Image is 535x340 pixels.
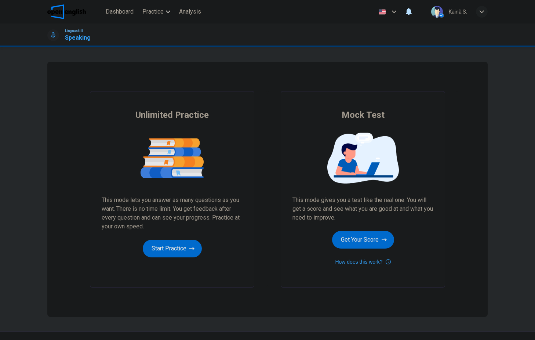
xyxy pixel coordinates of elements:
[135,109,209,121] span: Unlimited Practice
[292,196,433,222] span: This mode gives you a test like the real one. You will get a score and see what you are good at a...
[176,5,204,18] button: Analysis
[47,4,103,19] a: OpenEnglish logo
[143,240,202,257] button: Start Practice
[431,6,443,18] img: Profile picture
[449,7,467,16] div: Kainã S.
[65,33,91,42] h1: Speaking
[332,231,394,249] button: Get Your Score
[179,7,201,16] span: Analysis
[342,109,385,121] span: Mock Test
[47,4,86,19] img: OpenEnglish logo
[142,7,164,16] span: Practice
[378,9,387,15] img: en
[65,28,83,33] span: Linguaskill
[102,196,243,231] span: This mode lets you answer as many questions as you want. There is no time limit. You get feedback...
[106,7,134,16] span: Dashboard
[139,5,173,18] button: Practice
[103,5,137,18] button: Dashboard
[335,257,390,266] button: How does this work?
